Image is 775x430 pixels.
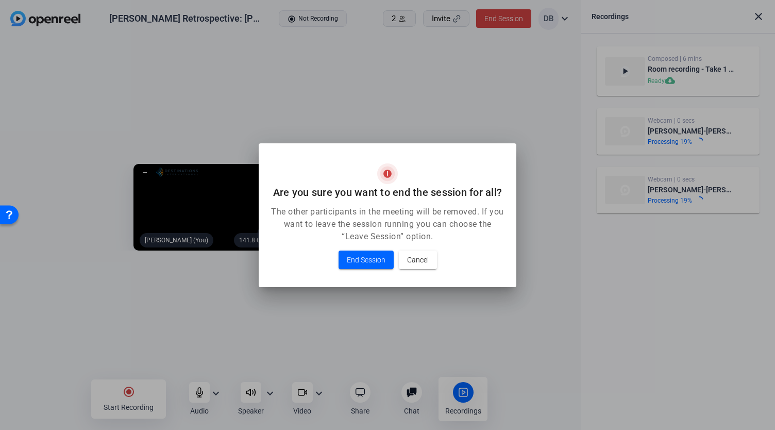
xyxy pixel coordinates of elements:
span: End Session [347,254,385,266]
button: End Session [339,251,394,269]
span: Cancel [407,254,429,266]
button: Cancel [399,251,437,269]
p: The other participants in the meeting will be removed. If you want to leave the session running y... [271,206,504,243]
h2: Are you sure you want to end the session for all? [271,184,504,201]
